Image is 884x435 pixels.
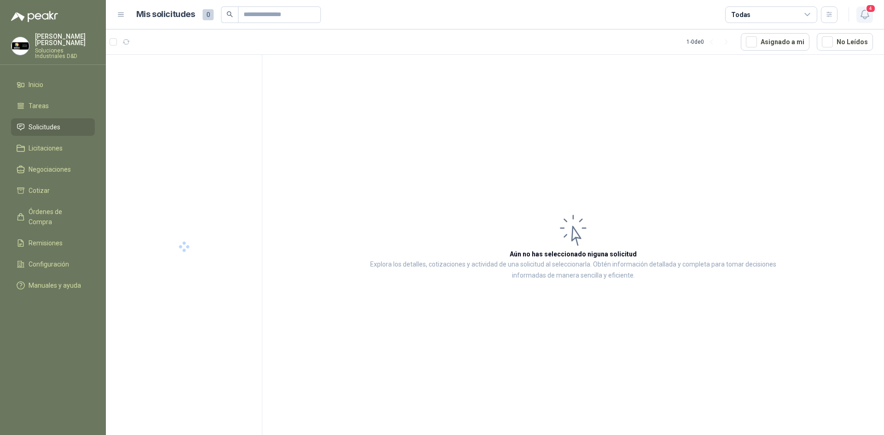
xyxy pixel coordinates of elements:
span: 4 [866,4,876,13]
img: Company Logo [12,37,29,55]
span: Cotizar [29,186,50,196]
span: Licitaciones [29,143,63,153]
a: Configuración [11,255,95,273]
span: Remisiones [29,238,63,248]
span: Tareas [29,101,49,111]
span: Solicitudes [29,122,60,132]
a: Licitaciones [11,139,95,157]
h3: Aún no has seleccionado niguna solicitud [510,249,637,259]
a: Tareas [11,97,95,115]
div: Todas [731,10,750,20]
a: Manuales y ayuda [11,277,95,294]
p: Explora los detalles, cotizaciones y actividad de una solicitud al seleccionarla. Obtén informaci... [355,259,792,281]
a: Negociaciones [11,161,95,178]
span: 0 [203,9,214,20]
p: [PERSON_NAME] [PERSON_NAME] [35,33,95,46]
img: Logo peakr [11,11,58,22]
span: Negociaciones [29,164,71,174]
a: Cotizar [11,182,95,199]
p: Soluciones Industriales D&D [35,48,95,59]
button: No Leídos [817,33,873,51]
span: Configuración [29,259,69,269]
a: Órdenes de Compra [11,203,95,231]
button: 4 [856,6,873,23]
button: Asignado a mi [741,33,809,51]
a: Remisiones [11,234,95,252]
div: 1 - 0 de 0 [686,35,733,49]
span: Inicio [29,80,43,90]
h1: Mis solicitudes [136,8,195,21]
span: search [227,11,233,17]
span: Manuales y ayuda [29,280,81,290]
span: Órdenes de Compra [29,207,86,227]
a: Inicio [11,76,95,93]
a: Solicitudes [11,118,95,136]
